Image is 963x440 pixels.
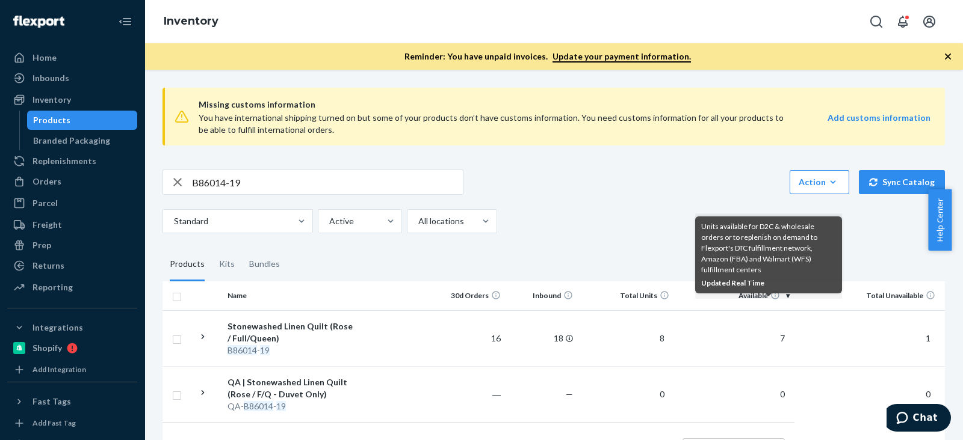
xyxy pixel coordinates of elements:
[33,135,110,147] div: Branded Packaging
[33,418,76,428] div: Add Fast Tag
[244,401,273,411] em: B86014
[33,396,71,408] div: Fast Tags
[154,4,228,39] ol: breadcrumbs
[701,278,836,289] span: Updated Real Time
[228,320,353,344] div: Stonewashed Linen Quilt (Rose / Full/Queen)
[27,111,138,130] a: Products
[33,239,51,251] div: Prep
[223,281,358,310] th: Name
[433,281,506,310] th: 30d Orders
[199,112,784,136] div: You have international shipping turned on but some of your products don’t have customs informatio...
[921,389,935,399] span: 0
[328,215,329,227] input: Active
[33,342,62,354] div: Shopify
[655,389,669,399] span: 0
[553,51,691,63] a: Update your payment information.
[7,151,137,171] a: Replenishments
[891,10,915,34] button: Open notifications
[7,90,137,109] a: Inventory
[404,50,691,63] p: Reminder: You have unpaid invoices.
[228,344,353,356] div: -
[917,10,941,34] button: Open account menu
[655,333,669,343] span: 8
[33,219,62,231] div: Freight
[790,170,849,194] button: Action
[173,215,174,227] input: Standard
[921,333,935,343] span: 1
[33,155,96,167] div: Replenishments
[433,310,506,366] td: 16
[566,389,573,399] span: —
[433,366,506,422] td: ―
[33,94,71,106] div: Inventory
[276,401,286,411] em: 19
[506,310,578,366] td: 18
[828,112,930,136] a: Add customs information
[928,189,952,251] button: Help Center
[219,248,235,281] div: Kits
[887,404,951,434] iframe: Opens a widget where you can chat to one of our agents
[33,72,69,84] div: Inbounds
[674,281,794,310] th: Available
[228,400,353,412] div: QA- -
[7,236,137,255] a: Prep
[192,170,463,194] input: Search inventory by name or sku
[7,318,137,337] button: Integrations
[33,322,83,334] div: Integrations
[7,256,137,275] a: Returns
[33,114,70,126] div: Products
[859,170,945,194] button: Sync Catalog
[33,364,86,374] div: Add Integration
[775,389,790,399] span: 0
[33,176,61,188] div: Orders
[7,194,137,213] a: Parcel
[7,362,137,377] a: Add Integration
[27,131,138,150] a: Branded Packaging
[7,69,137,88] a: Inbounds
[7,278,137,297] a: Reporting
[33,52,57,64] div: Home
[249,248,280,281] div: Bundles
[828,112,930,123] strong: Add customs information
[775,333,790,343] span: 7
[33,260,64,272] div: Returns
[578,281,674,310] th: Total Units
[506,281,578,310] th: Inbound
[170,248,205,281] div: Products
[799,176,840,188] div: Action
[864,10,888,34] button: Open Search Box
[113,10,137,34] button: Close Navigation
[7,215,137,234] a: Freight
[794,281,945,310] th: Total Unavailable
[199,97,930,112] span: Missing customs information
[164,14,218,28] a: Inventory
[13,16,64,28] img: Flexport logo
[7,392,137,411] button: Fast Tags
[33,281,73,293] div: Reporting
[701,221,836,275] span: Units available for D2C & wholesale orders or to replenish on demand to Flexport's DTC fulfillmen...
[228,345,257,355] em: B86014
[260,345,270,355] em: 19
[7,48,137,67] a: Home
[228,376,353,400] div: QA | Stonewashed Linen Quilt (Rose / F/Q - Duvet Only)
[7,416,137,430] a: Add Fast Tag
[33,197,58,209] div: Parcel
[7,172,137,191] a: Orders
[7,338,137,358] a: Shopify
[417,215,418,227] input: All locations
